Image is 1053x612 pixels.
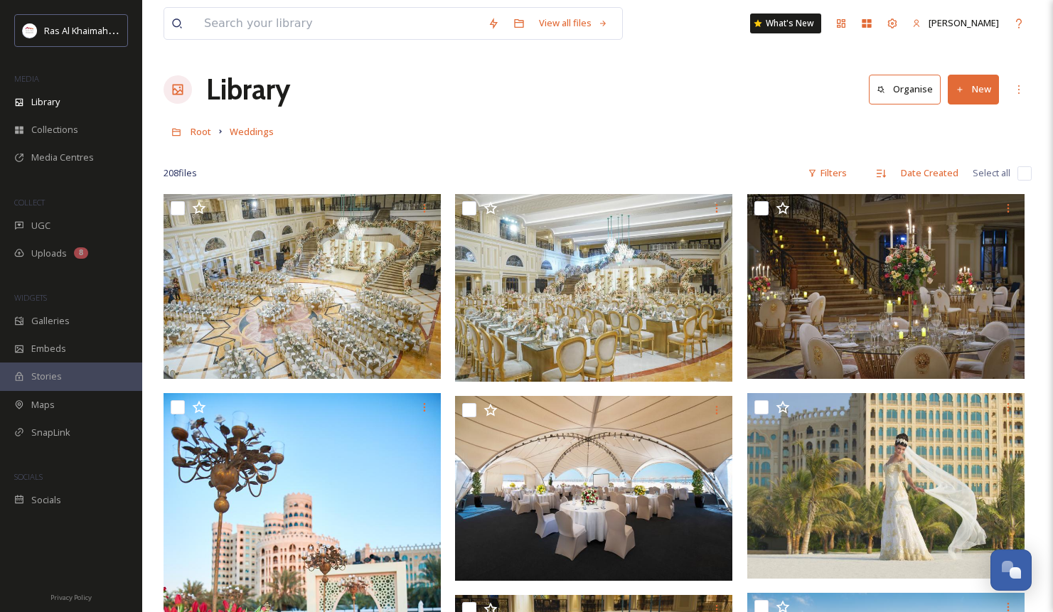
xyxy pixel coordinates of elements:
[31,398,55,412] span: Maps
[455,194,732,382] img: 8_PA_Wedding Setup_27 Jan.jpg
[801,159,854,187] div: Filters
[31,151,94,164] span: Media Centres
[31,342,66,355] span: Embeds
[948,75,999,104] button: New
[23,23,37,38] img: Logo_RAKTDA_RGB-01.png
[50,593,92,602] span: Privacy Policy
[230,125,274,138] span: Weddings
[206,68,290,111] a: Library
[31,247,67,260] span: Uploads
[14,471,43,482] span: SOCIALS
[31,370,62,383] span: Stories
[31,493,61,507] span: Socials
[230,123,274,140] a: Weddings
[14,73,39,84] span: MEDIA
[74,247,88,259] div: 8
[990,549,1032,591] button: Open Chat
[455,396,732,581] img: Waldorf Astoria RAK - wedding (3).jpg
[894,159,966,187] div: Date Created
[31,95,60,109] span: Library
[191,123,211,140] a: Root
[191,125,211,138] span: Root
[929,16,999,29] span: [PERSON_NAME]
[197,8,481,39] input: Search your library
[31,426,70,439] span: SnapLink
[869,75,941,104] button: Organise
[50,588,92,605] a: Privacy Policy
[164,166,197,180] span: 208 file s
[31,123,78,136] span: Collections
[31,219,50,232] span: UGC
[164,194,441,379] img: 5_PA_Wedding Setup_27 Jan.jpg
[750,14,821,33] a: What's New
[905,9,1006,37] a: [PERSON_NAME]
[532,9,615,37] a: View all files
[14,197,45,208] span: COLLECT
[747,393,1025,578] img: Waldorf Astoria RAK - wedding (2).jpg
[44,23,245,37] span: Ras Al Khaimah Tourism Development Authority
[31,314,70,328] span: Galleries
[747,194,1025,379] img: PA Wedding Banquet Style closeup .jpg
[973,166,1010,180] span: Select all
[14,292,47,303] span: WIDGETS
